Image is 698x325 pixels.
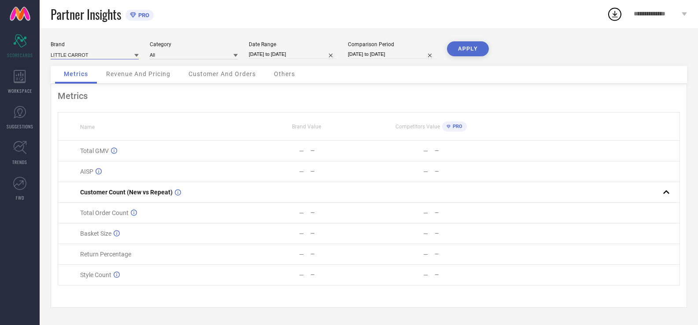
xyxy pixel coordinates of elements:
[395,124,440,130] span: Competitors Value
[51,5,121,23] span: Partner Insights
[423,251,428,258] div: —
[292,124,321,130] span: Brand Value
[310,230,369,237] div: —
[435,251,493,257] div: —
[274,70,295,77] span: Others
[80,124,95,130] span: Name
[348,41,436,47] div: Comparison Period
[435,148,493,154] div: —
[51,41,139,47] div: Brand
[150,41,238,47] div: Category
[249,50,337,59] input: Select date range
[12,159,27,165] span: TRENDS
[310,272,369,278] div: —
[423,147,428,154] div: —
[7,123,33,130] span: SUGGESTIONS
[435,230,493,237] div: —
[435,272,493,278] div: —
[80,168,93,175] span: AISP
[451,124,462,129] span: PRO
[310,168,369,175] div: —
[299,251,304,258] div: —
[423,168,428,175] div: —
[8,88,32,94] span: WORKSPACE
[299,147,304,154] div: —
[188,70,256,77] span: Customer And Orders
[7,52,33,58] span: SCORECARDS
[423,230,428,237] div: —
[80,189,173,196] span: Customer Count (New vs Repeat)
[299,271,304,278] div: —
[80,230,111,237] span: Basket Size
[136,12,149,18] span: PRO
[435,210,493,216] div: —
[299,168,304,175] div: —
[80,251,131,258] span: Return Percentage
[607,6,623,22] div: Open download list
[249,41,337,47] div: Date Range
[16,194,24,201] span: FWD
[80,147,109,154] span: Total GMV
[447,41,489,56] button: APPLY
[310,148,369,154] div: —
[299,230,304,237] div: —
[58,91,680,101] div: Metrics
[423,271,428,278] div: —
[106,70,170,77] span: Revenue And Pricing
[80,271,111,278] span: Style Count
[299,209,304,216] div: —
[348,50,436,59] input: Select comparison period
[423,209,428,216] div: —
[435,168,493,175] div: —
[64,70,88,77] span: Metrics
[310,210,369,216] div: —
[310,251,369,257] div: —
[80,209,129,216] span: Total Order Count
